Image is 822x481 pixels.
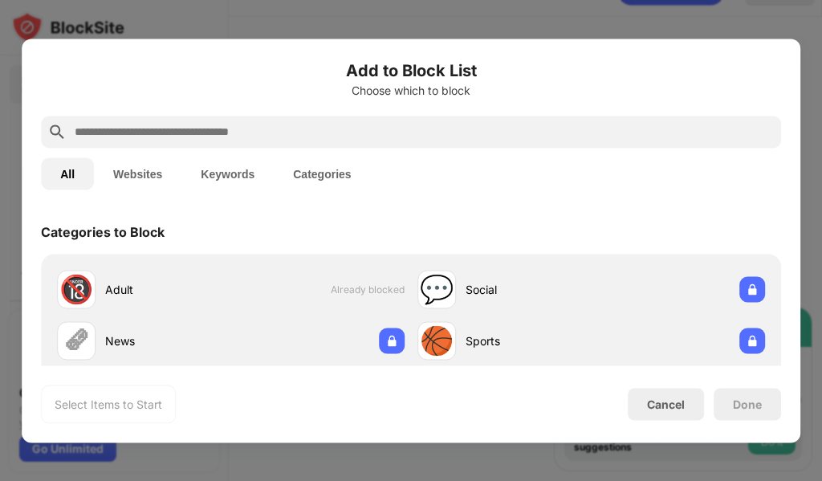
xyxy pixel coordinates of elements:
[420,273,454,306] div: 💬
[94,157,181,190] button: Websites
[59,273,93,306] div: 🔞
[105,332,230,349] div: News
[41,58,781,82] h6: Add to Block List
[466,281,591,298] div: Social
[47,122,67,141] img: search.svg
[105,281,230,298] div: Adult
[181,157,274,190] button: Keywords
[41,84,781,96] div: Choose which to block
[41,223,165,239] div: Categories to Block
[41,157,94,190] button: All
[63,324,90,357] div: 🗞
[331,283,405,296] span: Already blocked
[466,332,591,349] div: Sports
[55,396,162,412] div: Select Items to Start
[647,397,685,411] div: Cancel
[733,397,762,410] div: Done
[274,157,370,190] button: Categories
[420,324,454,357] div: 🏀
